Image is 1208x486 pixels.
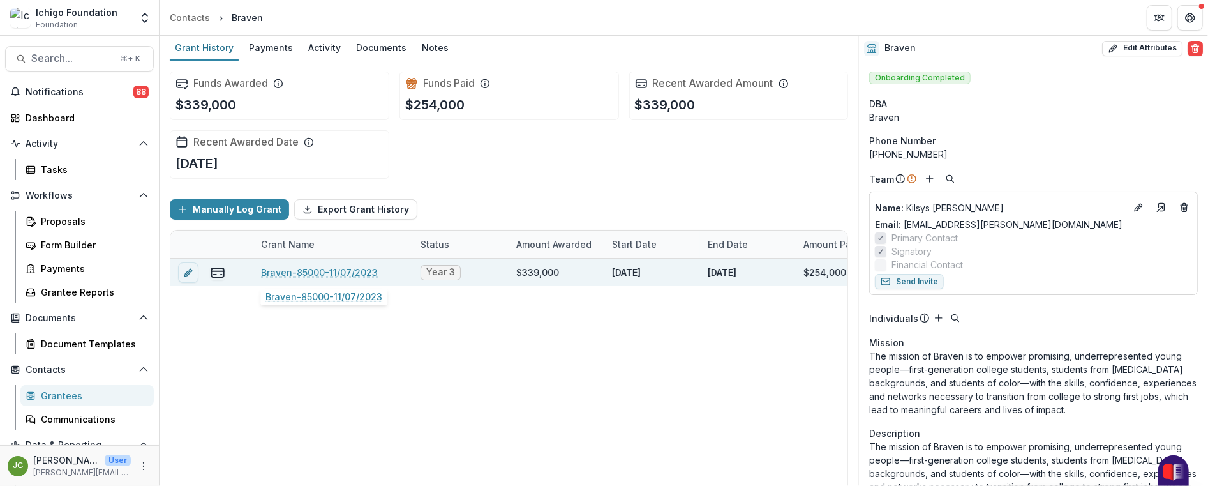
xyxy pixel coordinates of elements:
[26,87,133,98] span: Notifications
[193,136,299,148] h2: Recent Awarded Date
[509,238,599,251] div: Amount Awarded
[1177,200,1192,215] button: Deletes
[133,86,149,98] span: 88
[20,333,154,354] a: Document Templates
[10,8,31,28] img: Ichigo Foundation
[1147,5,1172,31] button: Partners
[193,77,268,89] h2: Funds Awarded
[41,238,144,252] div: Form Builder
[509,231,604,258] div: Amount Awarded
[232,11,263,24] div: Braven
[869,134,936,148] span: Phone Number
[303,38,346,57] div: Activity
[891,258,963,271] span: Financial Contact
[803,266,846,279] div: $254,000
[244,36,298,61] a: Payments
[41,413,144,426] div: Communications
[33,453,100,467] p: [PERSON_NAME]
[20,282,154,303] a: Grantee Reports
[604,231,700,258] div: Start Date
[5,360,154,380] button: Open Contacts
[165,8,268,27] nav: breadcrumb
[875,219,901,230] span: Email:
[175,154,218,173] p: [DATE]
[41,337,144,351] div: Document Templates
[426,267,455,278] span: Year 3
[5,46,154,72] button: Search...
[796,231,891,258] div: Amount Paid
[303,36,346,61] a: Activity
[700,231,796,258] div: End Date
[41,389,144,402] div: Grantees
[26,313,133,324] span: Documents
[178,262,198,283] button: edit
[869,427,920,440] span: Description
[26,440,133,451] span: Data & Reporting
[869,72,971,84] span: Onboarding Completed
[20,159,154,180] a: Tasks
[869,172,894,186] p: Team
[869,349,1198,416] p: The mission of Braven is to empower promising, underrepresented young people—first-generation col...
[244,38,298,57] div: Payments
[1131,200,1146,215] button: Edit
[170,11,210,24] div: Contacts
[31,52,112,65] span: Search...
[20,258,154,279] a: Payments
[943,171,958,186] button: Search
[261,266,378,279] a: Braven-85000-11/07/2023
[635,95,696,114] p: $339,000
[708,266,736,279] p: [DATE]
[36,6,117,19] div: Ichigo Foundation
[41,285,144,299] div: Grantee Reports
[1188,41,1203,56] button: Delete
[351,36,412,61] a: Documents
[210,265,225,280] button: view-payments
[875,218,1122,231] a: Email: [EMAIL_ADDRESS][PERSON_NAME][DOMAIN_NAME]
[41,215,144,228] div: Proposals
[891,245,932,258] span: Signatory
[170,38,239,57] div: Grant History
[875,202,904,213] span: Name :
[948,310,963,326] button: Search
[931,310,946,326] button: Add
[5,308,154,328] button: Open Documents
[1102,41,1182,56] button: Edit Attributes
[405,95,465,114] p: $254,000
[869,97,887,110] span: DBA
[413,231,509,258] div: Status
[884,43,916,54] h2: Braven
[294,199,417,220] button: Export Grant History
[922,171,937,186] button: Add
[413,238,457,251] div: Status
[869,312,918,325] p: Individuals
[604,238,664,251] div: Start Date
[26,111,144,125] div: Dashboard
[5,82,154,102] button: Notifications88
[869,148,1198,161] div: [PHONE_NUMBER]
[20,211,154,232] a: Proposals
[26,139,133,149] span: Activity
[41,163,144,176] div: Tasks
[5,107,154,128] a: Dashboard
[170,199,289,220] button: Manually Log Grant
[5,185,154,206] button: Open Workflows
[5,133,154,154] button: Open Activity
[417,36,454,61] a: Notes
[136,5,154,31] button: Open entity switcher
[700,238,756,251] div: End Date
[875,274,944,289] button: Send Invite
[26,365,133,376] span: Contacts
[5,435,154,455] button: Open Data & Reporting
[423,77,475,89] h2: Funds Paid
[869,110,1198,124] div: Braven
[875,201,1126,215] a: Name: Kilsys [PERSON_NAME]
[175,95,236,114] p: $339,000
[136,459,151,474] button: More
[253,231,413,258] div: Grant Name
[351,38,412,57] div: Documents
[20,385,154,406] a: Grantees
[33,467,131,478] p: [PERSON_NAME][EMAIL_ADDRESS][PERSON_NAME][DOMAIN_NAME]
[612,266,641,279] p: [DATE]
